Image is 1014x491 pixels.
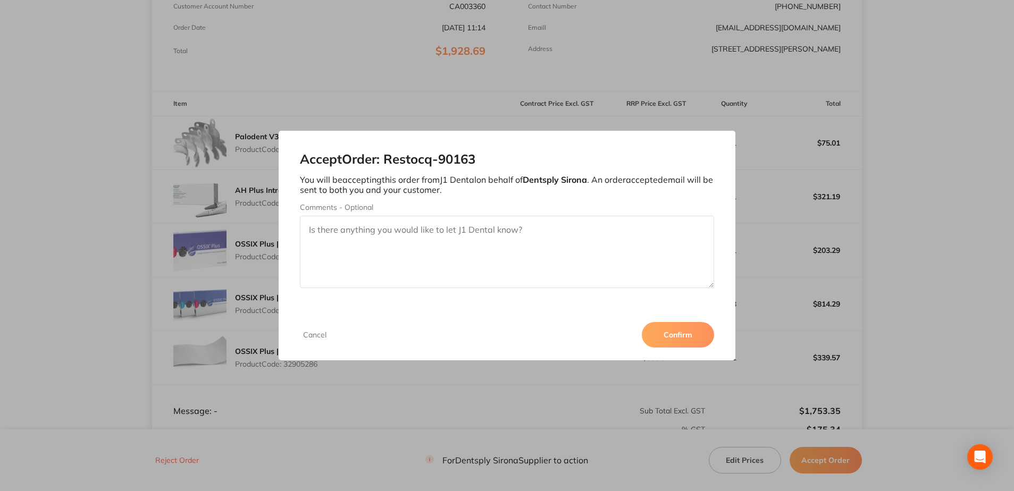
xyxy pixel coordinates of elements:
label: Comments - Optional [300,203,714,211]
b: Dentsply Sirona [523,174,587,185]
button: Cancel [300,330,330,340]
p: You will be accepting this order from J1 Dental on behalf of . An order accepted email will be se... [300,175,714,194]
h2: Accept Order: Restocq- 90163 [300,152,714,167]
div: Open Intercom Messenger [967,444,993,470]
button: Confirm [642,322,714,348]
